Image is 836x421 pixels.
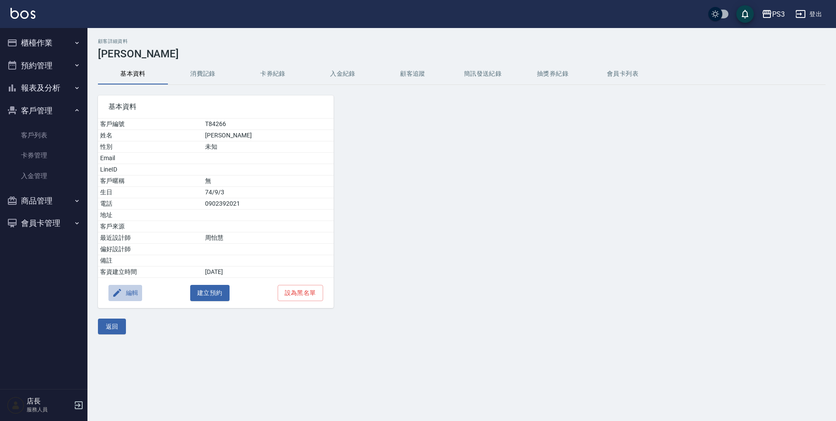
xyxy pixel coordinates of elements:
a: 客戶列表 [3,125,84,145]
a: 入金管理 [3,166,84,186]
button: 簡訊發送紀錄 [448,63,518,84]
span: 基本資料 [108,102,323,111]
h2: 顧客詳細資料 [98,39,826,44]
button: 設為黑名單 [278,285,323,301]
h5: 店長 [27,397,71,406]
button: 預約管理 [3,54,84,77]
td: 備註 [98,255,203,267]
button: 商品管理 [3,189,84,212]
td: 客資建立時間 [98,267,203,278]
td: 客戶暱稱 [98,175,203,187]
img: Logo [10,8,35,19]
button: 建立預約 [190,285,230,301]
td: Email [98,153,203,164]
button: 入金紀錄 [308,63,378,84]
td: 最近設計師 [98,232,203,244]
button: 顧客追蹤 [378,63,448,84]
td: 74/9/3 [203,187,333,198]
button: 櫃檯作業 [3,32,84,54]
button: 消費記錄 [168,63,238,84]
td: 姓名 [98,130,203,141]
p: 服務人員 [27,406,71,414]
td: 地址 [98,210,203,221]
div: PS3 [772,9,785,20]
td: [DATE] [203,267,333,278]
td: T84266 [203,119,333,130]
img: Person [7,396,24,414]
td: 客戶來源 [98,221,203,232]
button: 會員卡管理 [3,212,84,235]
td: 無 [203,175,333,187]
button: 登出 [792,6,826,22]
button: 客戶管理 [3,99,84,122]
button: 抽獎券紀錄 [518,63,588,84]
td: [PERSON_NAME] [203,130,333,141]
td: 偏好設計師 [98,244,203,255]
button: save [736,5,754,23]
button: 卡券紀錄 [238,63,308,84]
td: 客戶編號 [98,119,203,130]
td: 0902392021 [203,198,333,210]
button: 報表及分析 [3,77,84,99]
button: 編輯 [108,285,142,301]
button: 返回 [98,319,126,335]
td: 生日 [98,187,203,198]
button: 會員卡列表 [588,63,658,84]
td: 未知 [203,141,333,153]
td: LineID [98,164,203,175]
h3: [PERSON_NAME] [98,48,826,60]
a: 卡券管理 [3,145,84,165]
td: 性別 [98,141,203,153]
button: PS3 [758,5,788,23]
td: 電話 [98,198,203,210]
td: 周怡慧 [203,232,333,244]
button: 基本資料 [98,63,168,84]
